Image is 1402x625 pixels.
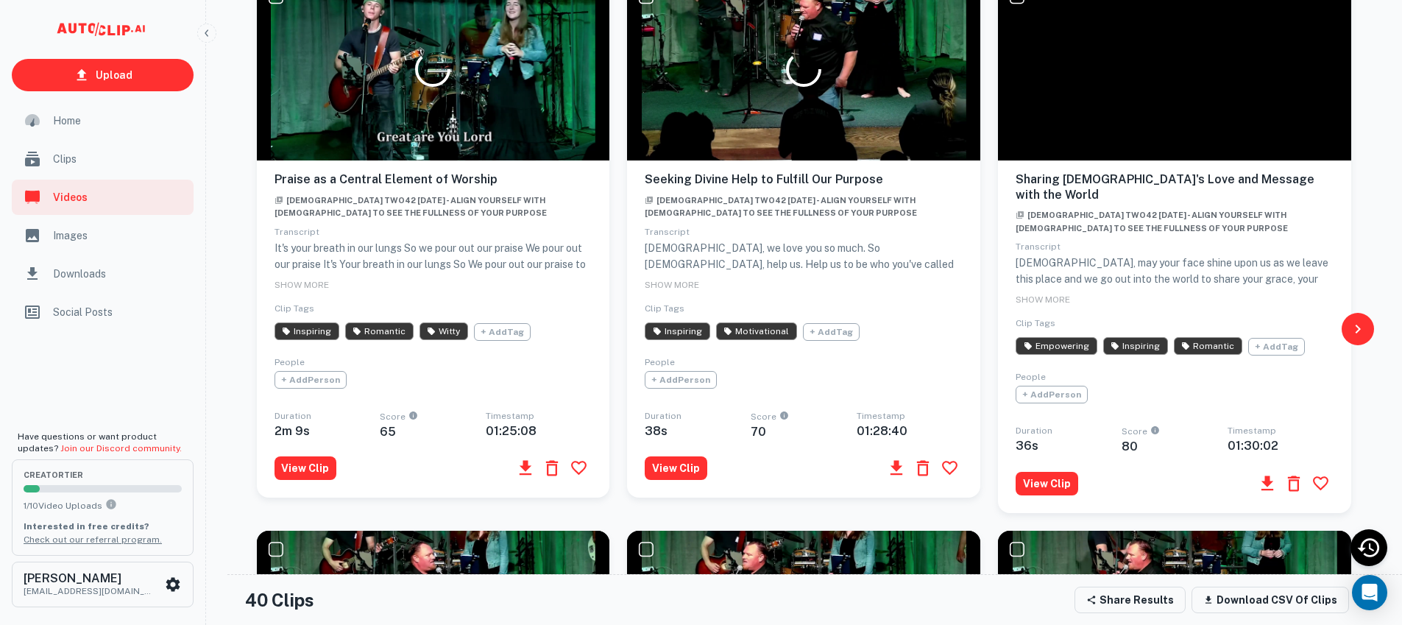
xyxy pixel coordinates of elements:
span: AI has identified this clip as Inspiring [1103,337,1168,355]
span: AI has identified this clip as Romantic [1174,337,1242,355]
span: SHOW MORE [645,280,699,290]
span: Transcript [275,227,319,237]
button: View Clip [645,456,707,480]
span: AI has identified this clip as Witty [419,322,468,340]
div: An AI-calculated score on a clip's engagement potential, scored from 0 to 100. [406,412,418,425]
button: creatorTier1/10Video UploadsYou can upload 10 videos per month on the creator tier. Upgrade to up... [12,459,194,555]
span: + Add Person [275,371,347,389]
span: Clip Tags [1016,318,1055,328]
span: Score [1122,427,1228,439]
h6: [PERSON_NAME] [24,573,156,585]
button: View Clip [275,456,336,480]
a: Check out our referral program. [24,534,162,545]
span: + Add Person [645,371,717,389]
span: Duration [275,411,311,421]
p: [EMAIL_ADDRESS][DOMAIN_NAME] [24,585,156,598]
h6: 01:25:08 [486,424,592,438]
span: creator Tier [24,471,182,479]
span: AI has identified this clip as Empowering [1016,337,1097,355]
span: + Add Person [1016,386,1088,403]
p: [DEMOGRAPHIC_DATA], we love you so much. So [DEMOGRAPHIC_DATA], help us. Help us to be who you've... [645,240,963,418]
span: Timestamp [857,411,905,421]
span: Timestamp [486,411,534,421]
span: Score [380,412,486,425]
h6: 2m 9 s [275,424,380,438]
span: + Add Tag [474,323,531,341]
span: AI has identified this clip as Inspiring [645,322,709,340]
span: Duration [645,411,681,421]
span: Transcript [1016,241,1061,252]
span: + Add Tag [1248,338,1305,356]
div: An AI-calculated score on a clip's engagement potential, scored from 0 to 100. [776,412,789,425]
span: Clips [53,151,185,167]
h6: 38 s [645,424,751,438]
p: It's your breath in our lungs So we pour out our praise We pour out our praise It's Your breath i... [275,240,592,353]
span: Duration [1016,426,1052,436]
span: Clip Tags [645,303,684,314]
span: Videos [53,189,185,205]
a: Clips [12,141,194,177]
span: Downloads [53,266,185,282]
div: An AI-calculated score on a clip's engagement potential, scored from 0 to 100. [1147,427,1160,439]
span: Have questions or want product updates? [18,431,182,453]
a: Social Posts [12,294,194,330]
span: SHOW MORE [1016,294,1070,305]
h6: 36 s [1016,439,1122,453]
h6: 80 [1122,439,1228,453]
p: Upload [96,67,132,83]
span: AI has identified this clip as Inspiring [275,322,339,340]
span: AI has identified this clip as Romantic [345,322,414,340]
span: Social Posts [53,304,185,320]
h6: 01:30:02 [1228,439,1334,453]
a: [DEMOGRAPHIC_DATA] Two42 [DATE] - Align yourself with [DEMOGRAPHIC_DATA] to see the fullness of y... [645,192,917,219]
a: Join our Discord community. [60,443,182,453]
span: [DEMOGRAPHIC_DATA] Two42 [DATE] - Align yourself with [DEMOGRAPHIC_DATA] to see the fullness of y... [1016,211,1288,233]
div: Recent Activity [1350,529,1387,566]
span: Clip Tags [275,303,314,314]
span: Images [53,227,185,244]
a: Images [12,218,194,253]
a: Home [12,103,194,138]
button: View Clip [1016,472,1077,495]
h6: 70 [751,425,857,439]
a: Videos [12,180,194,215]
h6: Praise as a Central Element of Worship [275,172,592,188]
div: Open Intercom Messenger [1352,575,1387,610]
span: Score [751,412,857,425]
button: [PERSON_NAME][EMAIL_ADDRESS][DOMAIN_NAME] [12,562,194,607]
p: 1 / 10 Video Uploads [24,498,182,512]
h6: Sharing [DEMOGRAPHIC_DATA]'s Love and Message with the World [1016,172,1334,203]
span: People [275,357,305,367]
span: Home [53,113,185,129]
h6: 65 [380,425,486,439]
button: Share Results [1074,587,1186,613]
h6: Seeking Divine Help to Fulfill Our Purpose [645,172,963,188]
span: People [1016,372,1046,382]
span: [DEMOGRAPHIC_DATA] Two42 [DATE] - Align yourself with [DEMOGRAPHIC_DATA] to see the fullness of y... [645,196,917,218]
h4: 40 Clips [245,587,314,613]
a: Upload [12,59,194,91]
button: Download CSV of clips [1192,587,1349,613]
svg: You can upload 10 videos per month on the creator tier. Upgrade to upload more. [105,498,117,510]
a: [DEMOGRAPHIC_DATA] Two42 [DATE] - Align yourself with [DEMOGRAPHIC_DATA] to see the fullness of y... [275,192,547,219]
span: AI has identified this clip as Motivational [716,322,797,340]
span: Transcript [645,227,690,237]
p: Interested in free credits? [24,520,182,533]
p: [DEMOGRAPHIC_DATA], may your face shine upon us as we leave this place and we go out into the wor... [1016,255,1334,417]
span: People [645,357,675,367]
a: [DEMOGRAPHIC_DATA] Two42 [DATE] - Align yourself with [DEMOGRAPHIC_DATA] to see the fullness of y... [1016,207,1288,234]
a: Downloads [12,256,194,292]
h6: 01:28:40 [857,424,963,438]
span: Timestamp [1228,426,1276,436]
span: SHOW MORE [275,280,329,290]
span: [DEMOGRAPHIC_DATA] Two42 [DATE] - Align yourself with [DEMOGRAPHIC_DATA] to see the fullness of y... [275,196,547,218]
span: + Add Tag [803,323,860,341]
